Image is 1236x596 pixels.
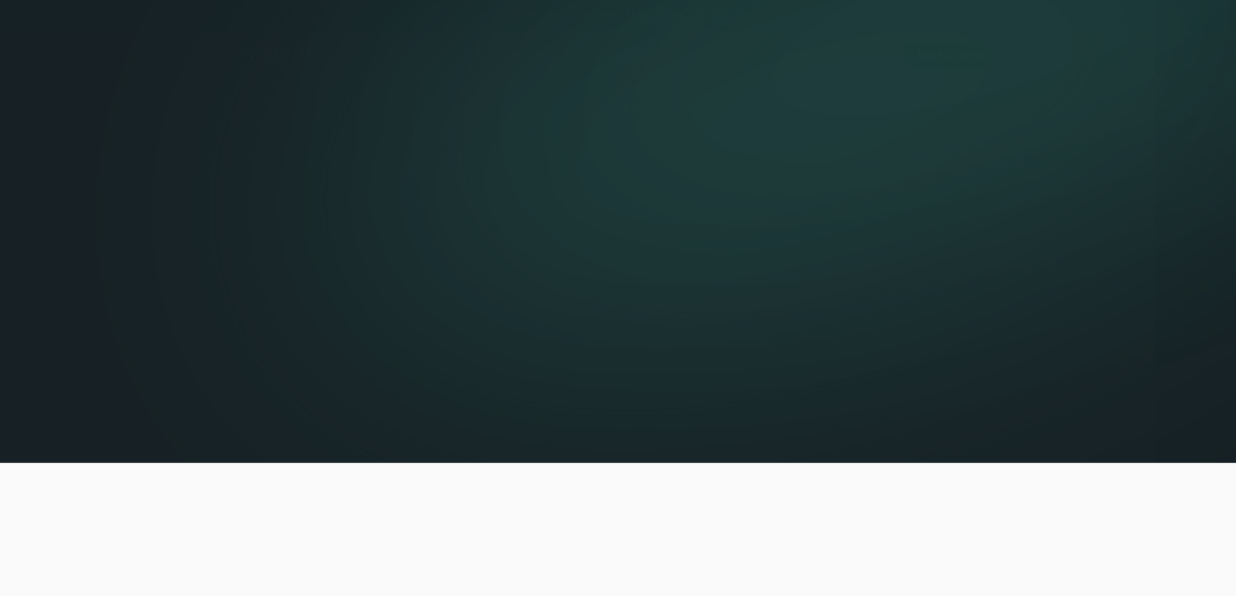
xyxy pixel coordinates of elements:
[238,46,315,63] a: home
[747,42,834,68] div: Resources
[638,10,705,21] a: Read more →
[478,42,537,68] a: Product
[834,42,884,68] a: About
[713,8,728,23] button: ×
[758,47,808,62] div: Resources
[674,42,747,68] a: Use Cases
[905,42,998,68] a: Book a Demo
[537,42,597,68] a: Security
[597,42,674,68] a: Connectors
[508,8,705,23] span: 🎉 We closed our Series A!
